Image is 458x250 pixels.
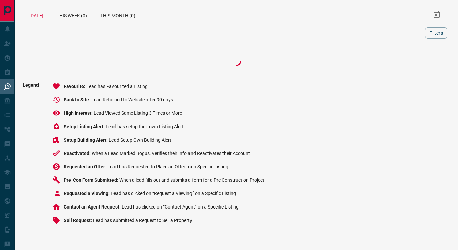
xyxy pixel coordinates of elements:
[64,191,111,196] span: Requested a Viewing
[203,54,270,68] div: Loading
[23,7,50,23] div: [DATE]
[64,124,106,129] span: Setup Listing Alert
[111,191,236,196] span: Lead has clicked on “Request a Viewing” on a Specific Listing
[64,164,107,169] span: Requested an Offer
[23,82,39,230] span: Legend
[64,218,93,223] span: Sell Request
[94,7,142,23] div: This Month (0)
[106,124,184,129] span: Lead has setup their own Listing Alert
[64,151,92,156] span: Reactivated
[64,204,122,210] span: Contact an Agent Request
[425,27,447,39] button: Filters
[64,84,86,89] span: Favourite
[119,177,264,183] span: When a lead fills out and submits a form for a Pre Construction Project
[122,204,239,210] span: Lead has clicked on “Contact Agent” on a Specific Listing
[64,110,94,116] span: High Interest
[64,97,91,102] span: Back to Site
[91,97,173,102] span: Lead Returned to Website after 90 days
[86,84,148,89] span: Lead has Favourited a Listing
[107,164,228,169] span: Lead has Requested to Place an Offer for a Specific Listing
[50,7,94,23] div: This Week (0)
[64,177,119,183] span: Pre-Con Form Submitted
[94,110,182,116] span: Lead Viewed Same Listing 3 Times or More
[109,137,171,143] span: Lead Setup Own Building Alert
[429,7,445,23] button: Select Date Range
[93,218,192,223] span: Lead has submitted a Request to Sell a Property
[64,137,109,143] span: Setup Building Alert
[92,151,250,156] span: When a Lead Marked Bogus, Verifies their Info and Reactivates their Account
